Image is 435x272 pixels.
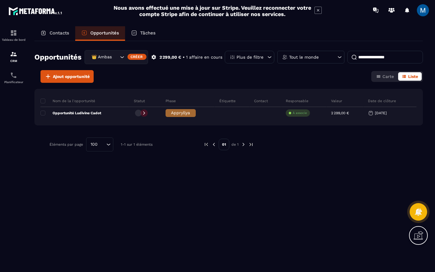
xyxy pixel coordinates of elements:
[121,142,153,147] p: 1-1 sur 1 éléments
[2,80,26,84] p: Planificateur
[159,54,181,60] p: 2 299,00 €
[100,141,105,148] input: Search for option
[204,142,209,147] img: prev
[248,142,254,147] img: next
[398,72,422,81] button: Liste
[50,30,69,36] p: Contacts
[382,74,394,79] span: Carte
[40,70,94,83] button: Ajout opportunité
[408,74,418,79] span: Liste
[254,99,268,103] p: Contact
[231,142,239,147] p: de 1
[40,111,101,115] p: Opportunité Ludivine Cadot
[2,59,26,63] p: CRM
[10,29,17,37] img: formation
[34,51,82,63] h2: Opportunités
[75,26,125,41] a: Opportunités
[10,50,17,58] img: formation
[166,99,176,103] p: Phase
[237,55,263,59] p: Plus de filtre
[331,99,342,103] p: Valeur
[2,46,26,67] a: formationformationCRM
[125,26,162,41] a: Tâches
[90,54,112,60] span: 👑 Ambassadrices
[2,25,26,46] a: formationformationTableau de bord
[289,55,319,59] p: Tout le monde
[219,99,236,103] p: Étiquette
[286,99,308,103] p: Responsable
[86,138,113,151] div: Search for option
[53,73,90,79] span: Ajout opportunité
[2,38,26,41] p: Tableau de bord
[127,54,147,60] div: Créer
[113,5,311,17] h2: Nous avons effectué une mise à jour sur Stripe. Veuillez reconnecter votre compte Stripe afin de ...
[331,111,349,115] p: 2 299,00 €
[10,72,17,79] img: scheduler
[375,111,387,115] p: [DATE]
[186,54,222,60] p: 1 affaire en cours
[368,99,396,103] p: Date de clôture
[90,30,119,36] p: Opportunités
[219,139,229,150] p: 01
[2,67,26,88] a: schedulerschedulerPlanificateur
[211,142,217,147] img: prev
[34,26,75,41] a: Contacts
[8,5,63,16] img: logo
[134,99,145,103] p: Statut
[50,142,83,147] p: Éléments par page
[241,142,246,147] img: next
[171,110,190,115] span: Appryllya
[183,54,185,60] p: •
[140,30,156,36] p: Tâches
[372,72,398,81] button: Carte
[40,99,95,103] p: Nom de la l'opportunité
[85,50,148,64] div: Search for option
[89,141,100,148] span: 100
[293,111,307,115] p: À associe
[112,54,118,60] input: Search for option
